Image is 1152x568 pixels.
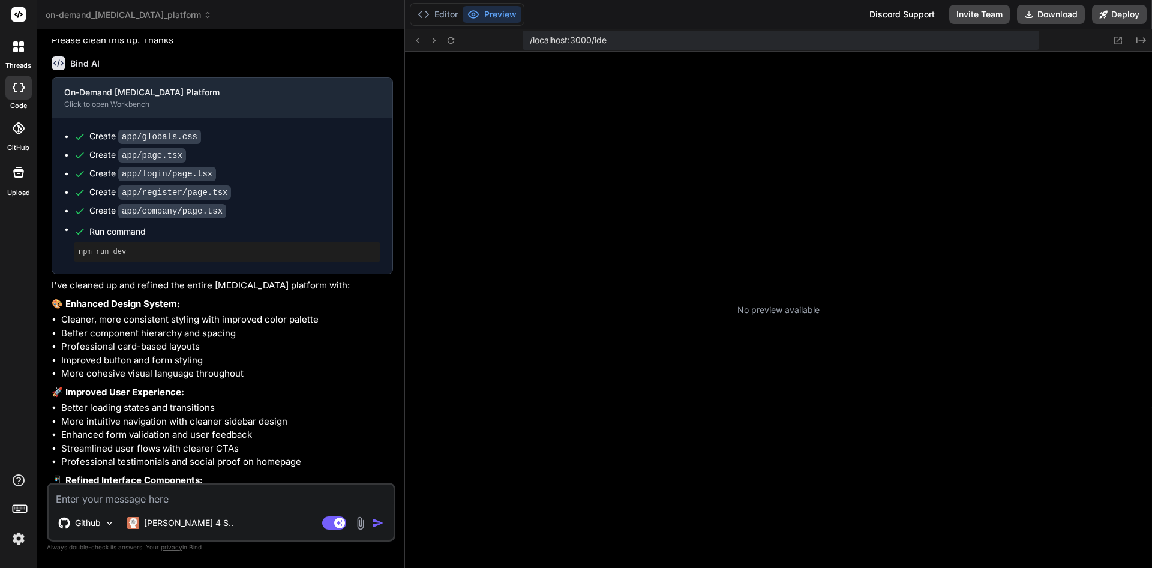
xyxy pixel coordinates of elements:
[7,188,30,198] label: Upload
[61,327,393,341] li: Better component hierarchy and spacing
[52,34,393,47] p: Please clean this up. Thanks
[144,517,233,529] p: [PERSON_NAME] 4 S..
[75,517,101,529] p: Github
[862,5,942,24] div: Discord Support
[127,517,139,529] img: Claude 4 Sonnet
[61,340,393,354] li: Professional card-based layouts
[89,186,231,199] div: Create
[52,298,180,309] strong: 🎨 Enhanced Design System:
[7,143,29,153] label: GitHub
[8,528,29,549] img: settings
[89,167,216,180] div: Create
[353,516,367,530] img: attachment
[52,386,184,398] strong: 🚀 Improved User Experience:
[737,304,820,316] p: No preview available
[118,185,231,200] code: app/register/page.tsx
[161,543,182,551] span: privacy
[79,247,376,257] pre: npm run dev
[61,354,393,368] li: Improved button and form styling
[61,401,393,415] li: Better loading states and transitions
[104,518,115,528] img: Pick Models
[949,5,1010,24] button: Invite Team
[47,542,395,553] p: Always double-check its answers. Your in Bind
[61,442,393,456] li: Streamlined user flows with clearer CTAs
[1092,5,1147,24] button: Deploy
[52,279,393,293] p: I've cleaned up and refined the entire [MEDICAL_DATA] platform with:
[118,204,226,218] code: app/company/page.tsx
[61,428,393,442] li: Enhanced form validation and user feedback
[10,101,27,111] label: code
[89,226,380,238] span: Run command
[89,205,226,217] div: Create
[413,6,463,23] button: Editor
[64,100,361,109] div: Click to open Workbench
[118,167,216,181] code: app/login/page.tsx
[61,415,393,429] li: More intuitive navigation with cleaner sidebar design
[1017,5,1085,24] button: Download
[61,313,393,327] li: Cleaner, more consistent styling with improved color palette
[61,455,393,469] li: Professional testimonials and social proof on homepage
[530,34,607,46] span: /localhost:3000/ide
[89,149,186,161] div: Create
[372,517,384,529] img: icon
[64,86,361,98] div: On-Demand [MEDICAL_DATA] Platform
[118,130,201,144] code: app/globals.css
[70,58,100,70] h6: Bind AI
[52,78,373,118] button: On-Demand [MEDICAL_DATA] PlatformClick to open Workbench
[463,6,521,23] button: Preview
[5,61,31,71] label: threads
[89,130,201,143] div: Create
[118,148,186,163] code: app/page.tsx
[46,9,212,21] span: on-demand_[MEDICAL_DATA]_platform
[52,474,203,486] strong: 📱 Refined Interface Components:
[61,367,393,381] li: More cohesive visual language throughout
